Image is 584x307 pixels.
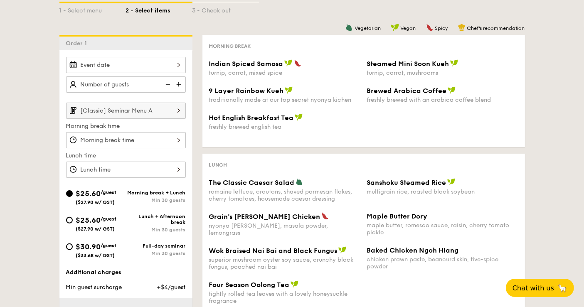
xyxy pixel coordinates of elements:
span: /guest [101,216,117,222]
input: $25.60/guest($27.90 w/ GST)Lunch + Afternoon breakMin 30 guests [66,217,73,223]
img: icon-vegan.f8ff3823.svg [448,86,456,94]
div: turnip, carrot, mushrooms [367,69,518,76]
label: Lunch time [66,152,186,160]
img: icon-vegan.f8ff3823.svg [295,113,303,121]
div: maple butter, romesco sauce, raisin, cherry tomato pickle [367,222,518,236]
span: Chat with us [513,284,554,292]
span: 🦙 [557,283,567,293]
div: tightly rolled tea leaves with a lovely honeysuckle fragrance [209,290,360,305]
span: Hot English Breakfast Tea [209,114,294,122]
input: $30.90/guest($33.68 w/ GST)Full-day seminarMin 30 guests [66,243,73,250]
img: icon-add.58712e84.svg [173,76,186,92]
div: freshly brewed english tea [209,123,360,130]
div: freshly brewed with an arabica coffee blend [367,96,518,103]
div: Lunch + Afternoon break [126,214,186,225]
div: chicken prawn paste, beancurd skin, five-spice powder [367,256,518,270]
button: Chat with us🦙 [506,279,574,297]
span: The Classic Caesar Salad [209,179,295,187]
span: Sanshoku Steamed Rice [367,179,446,187]
span: Baked Chicken Ngoh Hiang [367,246,459,254]
div: romaine lettuce, croutons, shaved parmesan flakes, cherry tomatoes, housemade caesar dressing [209,188,360,202]
div: Min 30 guests [126,251,186,256]
span: $25.60 [76,216,101,225]
img: icon-vegan.f8ff3823.svg [291,280,299,288]
input: $25.60/guest($27.90 w/ GST)Morning break + LunchMin 30 guests [66,190,73,197]
input: Lunch time [66,162,186,178]
div: nyonya [PERSON_NAME], masala powder, lemongrass [209,222,360,236]
img: icon-spicy.37a8142b.svg [426,24,434,31]
img: icon-vegetarian.fe4039eb.svg [296,178,303,186]
div: Min 30 guests [126,227,186,233]
span: /guest [101,243,117,248]
img: icon-chevron-right.3c0dfbd6.svg [172,103,186,118]
span: Brewed Arabica Coffee [367,87,447,95]
span: ($27.90 w/ GST) [76,226,115,232]
img: icon-vegan.f8ff3823.svg [285,86,293,94]
div: superior mushroom oyster soy sauce, crunchy black fungus, poached nai bai [209,256,360,270]
div: 1 - Select menu [59,3,126,15]
span: Grain's [PERSON_NAME] Chicken [209,213,320,221]
span: Maple Butter Dory [367,212,428,220]
img: icon-spicy.37a8142b.svg [321,212,329,220]
input: Morning break time [66,132,186,148]
span: ($33.68 w/ GST) [76,253,115,258]
img: icon-spicy.37a8142b.svg [294,59,301,67]
div: Full-day seminar [126,243,186,249]
div: Min 30 guests [126,197,186,203]
img: icon-vegan.f8ff3823.svg [447,178,456,186]
label: Morning break time [66,122,186,130]
span: Vegetarian [355,25,381,31]
span: 9 Layer Rainbow Kueh [209,87,284,95]
span: +$4/guest [157,284,185,291]
span: Vegan [401,25,416,31]
span: $25.60 [76,189,101,198]
img: icon-chef-hat.a58ddaea.svg [458,24,466,31]
div: Additional charges [66,268,186,277]
div: turnip, carrot, mixed spice [209,69,360,76]
div: 2 - Select items [126,3,192,15]
span: Four Season Oolong Tea [209,281,290,289]
span: Morning break [209,43,251,49]
span: $30.90 [76,242,101,251]
span: Spicy [435,25,448,31]
span: Steamed Mini Soon Kueh [367,60,449,68]
span: /guest [101,189,117,195]
input: Event date [66,57,186,73]
img: icon-vegan.f8ff3823.svg [450,59,458,67]
div: multigrain rice, roasted black soybean [367,188,518,195]
span: Min guest surcharge [66,284,122,291]
img: icon-reduce.1d2dbef1.svg [161,76,173,92]
div: Morning break + Lunch [126,190,186,196]
img: icon-vegan.f8ff3823.svg [284,59,293,67]
span: Indian Spiced Samosa [209,60,283,68]
span: Lunch [209,162,227,168]
img: icon-vegan.f8ff3823.svg [391,24,399,31]
img: icon-vegetarian.fe4039eb.svg [345,24,353,31]
div: traditionally made at our top secret nyonya kichen [209,96,360,103]
span: ($27.90 w/ GST) [76,199,115,205]
input: Number of guests [66,76,186,93]
img: icon-vegan.f8ff3823.svg [338,246,347,254]
span: Chef's recommendation [467,25,525,31]
span: Order 1 [66,40,91,47]
span: Wok Braised Nai Bai and Black Fungus [209,247,338,255]
div: 3 - Check out [192,3,259,15]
